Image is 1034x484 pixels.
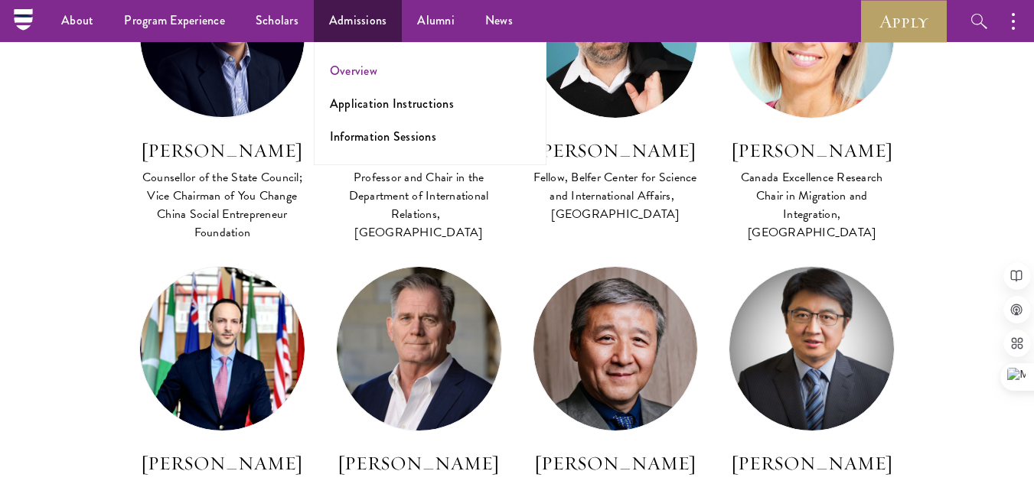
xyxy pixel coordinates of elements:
a: Information Sessions [330,128,436,145]
h3: [PERSON_NAME] [139,450,305,476]
div: Canada Excellence Research Chair in Migration and Integration, [GEOGRAPHIC_DATA] [729,168,895,242]
a: Overview [330,62,377,80]
div: Professor and Chair in the Department of International Relations, [GEOGRAPHIC_DATA] [336,168,502,242]
div: Counsellor of the State Council; Vice Chairman of You Change China Social Entrepreneur Foundation [139,168,305,242]
h3: [PERSON_NAME] [729,138,895,164]
h3: [PERSON_NAME] [533,138,699,164]
a: Application Instructions [330,95,454,112]
h3: [PERSON_NAME] [336,450,502,476]
div: Fellow, Belfer Center for Science and International Affairs, [GEOGRAPHIC_DATA] [533,168,699,223]
h3: [PERSON_NAME] [533,450,699,476]
h3: [PERSON_NAME] [729,450,895,476]
h3: [PERSON_NAME] [139,138,305,164]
